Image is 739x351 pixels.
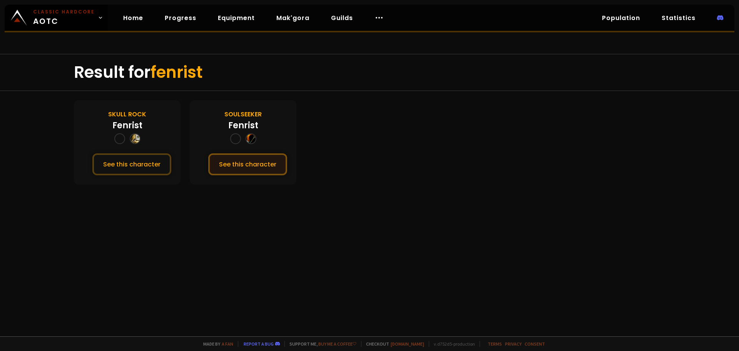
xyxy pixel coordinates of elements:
[224,109,262,119] div: Soulseeker
[212,10,261,26] a: Equipment
[150,61,202,84] span: fenrist
[117,10,149,26] a: Home
[5,5,108,31] a: Classic HardcoreAOTC
[92,153,171,175] button: See this character
[429,341,475,347] span: v. d752d5 - production
[284,341,356,347] span: Support me,
[318,341,356,347] a: Buy me a coffee
[33,8,95,15] small: Classic Hardcore
[244,341,274,347] a: Report a bug
[525,341,545,347] a: Consent
[108,109,146,119] div: Skull Rock
[596,10,646,26] a: Population
[222,341,233,347] a: a fan
[159,10,202,26] a: Progress
[361,341,424,347] span: Checkout
[270,10,316,26] a: Mak'gora
[325,10,359,26] a: Guilds
[199,341,233,347] span: Made by
[112,119,142,132] div: Fenrist
[228,119,258,132] div: Fenrist
[74,54,665,91] div: Result for
[33,8,95,27] span: AOTC
[655,10,702,26] a: Statistics
[505,341,522,347] a: Privacy
[208,153,287,175] button: See this character
[488,341,502,347] a: Terms
[391,341,424,347] a: [DOMAIN_NAME]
